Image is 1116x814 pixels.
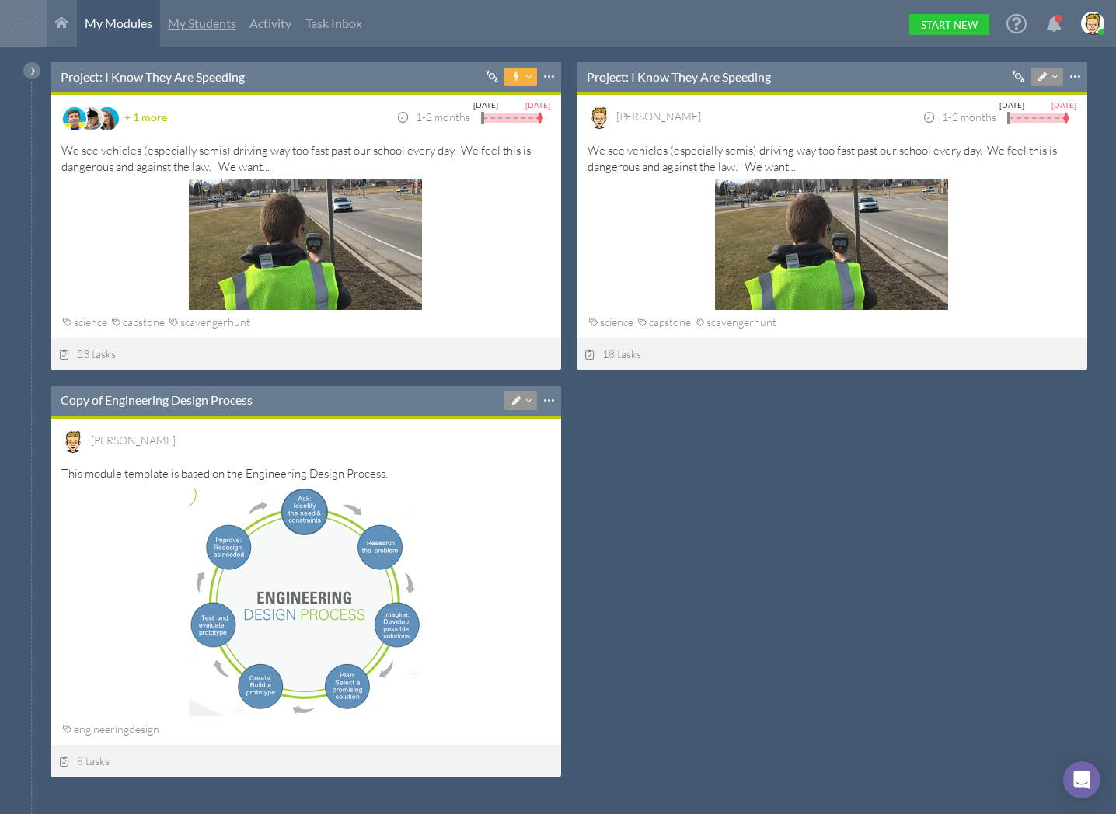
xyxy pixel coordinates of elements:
[61,313,110,332] div: science
[85,16,152,30] span: My Modules
[715,179,948,310] img: summary thumbnail
[58,347,116,360] span: 23 tasks
[588,106,611,129] img: image
[588,142,1076,306] div: We see vehicles (especially semis) driving way too fast past our school every day. We feel this i...
[396,110,470,123] span: 1-2 months
[110,313,168,332] div: capstone
[61,430,85,453] img: image
[1081,12,1104,35] img: image
[1063,761,1100,798] div: Open Intercom Messenger
[587,68,771,85] a: Project: I Know They Are Speeding
[584,347,642,360] span: 18 tasks
[999,98,1024,112] div: [DATE]
[91,431,176,449] div: Mike Hourahine
[616,107,701,125] div: Mike Hourahine
[79,107,103,130] img: image
[249,16,291,30] span: Activity
[61,142,550,306] div: We see vehicles (especially semis) driving way too fast past our school every day. We feel this i...
[96,107,119,130] img: image
[473,98,498,112] div: [DATE]
[1051,98,1076,112] div: [DATE]
[189,485,422,716] img: summary thumbnail
[61,68,245,85] a: Project: I Know They Are Speeding
[189,179,422,310] img: summary thumbnail
[305,16,362,30] span: Task Inbox
[61,465,550,712] div: This module template is based on the Engineering Design Process.
[168,313,253,332] div: scavengerhunt
[909,14,989,35] a: Start New
[922,110,996,123] span: 1-2 months
[61,720,162,739] div: engineeringdesign
[694,313,779,332] div: scavengerhunt
[63,107,86,130] img: image
[588,313,636,332] div: science
[61,391,253,409] a: Copy of Engineering Design Process
[168,16,236,30] span: My Students
[124,106,167,129] div: + 1 more
[58,754,110,767] span: 8 tasks
[525,98,550,112] div: [DATE]
[636,313,694,332] div: capstone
